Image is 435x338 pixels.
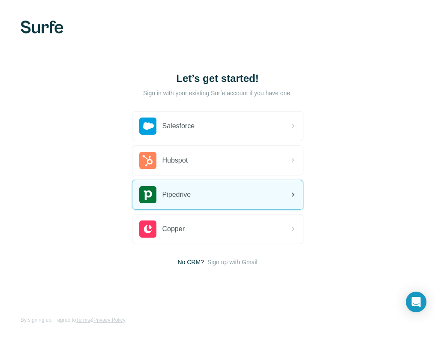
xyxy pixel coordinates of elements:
div: Open Intercom Messenger [406,292,426,312]
a: Terms [76,317,90,323]
span: No CRM? [177,258,204,266]
img: hubspot's logo [139,152,156,169]
span: Hubspot [162,155,188,166]
h1: Let’s get started! [132,72,303,85]
p: Sign in with your existing Surfe account if you have one. [143,89,292,97]
span: Copper [162,224,185,234]
span: By signing up, I agree to & [21,316,126,324]
img: copper's logo [139,220,156,238]
span: Salesforce [162,121,195,131]
img: salesforce's logo [139,118,156,135]
img: Surfe's logo [21,21,63,33]
img: pipedrive's logo [139,186,156,203]
span: Pipedrive [162,190,191,200]
button: Sign up with Gmail [207,258,258,266]
a: Privacy Policy [93,317,126,323]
